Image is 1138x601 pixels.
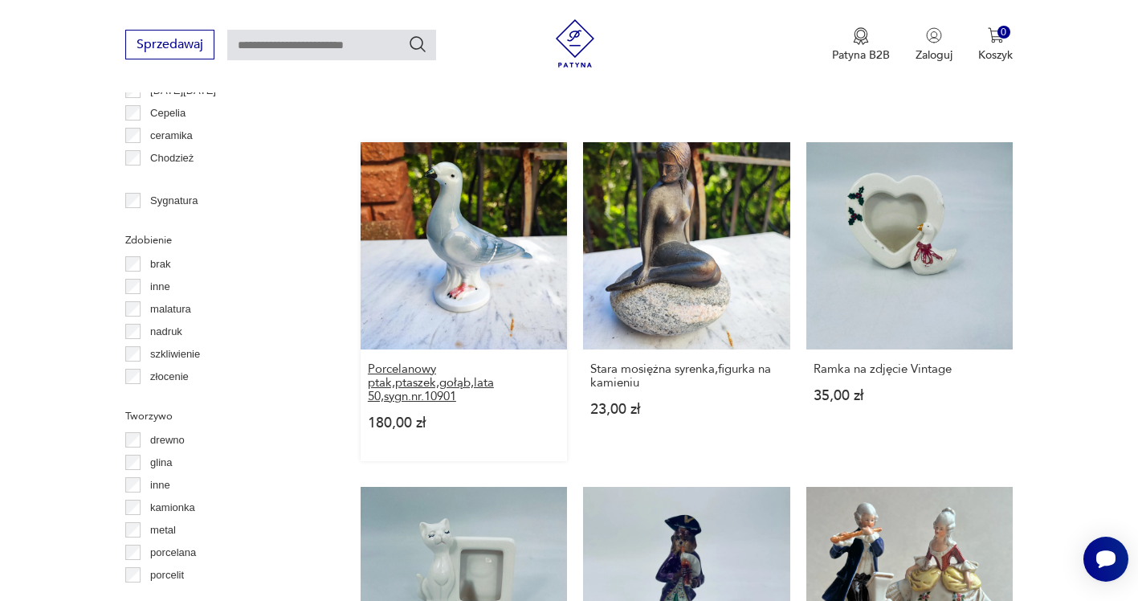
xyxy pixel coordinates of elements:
[150,499,195,517] p: kamionka
[926,27,942,43] img: Ikonka użytkownika
[125,40,214,51] a: Sprzedawaj
[590,362,782,390] h3: Stara mosiężna syrenka,figurka na kamieniu
[978,47,1013,63] p: Koszyk
[916,47,952,63] p: Zaloguj
[150,256,170,273] p: brak
[988,27,1004,43] img: Ikona koszyka
[150,345,200,363] p: szkliwienie
[814,362,1005,376] h3: Ramka na zdjęcie Vintage
[590,403,782,416] p: 23,00 zł
[1083,537,1128,582] iframe: Smartsupp widget button
[583,142,789,460] a: Stara mosiężna syrenka,figurka na kamieniuStara mosiężna syrenka,figurka na kamieniu23,00 zł
[408,35,427,54] button: Szukaj
[832,27,890,63] a: Ikona medaluPatyna B2B
[551,19,599,67] img: Patyna - sklep z meblami i dekoracjami vintage
[125,30,214,59] button: Sprzedawaj
[853,27,869,45] img: Ikona medalu
[150,544,196,562] p: porcelana
[150,431,185,449] p: drewno
[150,149,194,167] p: Chodzież
[978,27,1013,63] button: 0Koszyk
[368,416,560,430] p: 180,00 zł
[150,521,176,539] p: metal
[814,389,1005,403] p: 35,00 zł
[150,368,189,386] p: złocenie
[150,192,198,210] p: Sygnatura
[916,27,952,63] button: Zaloguj
[150,104,186,122] p: Cepelia
[368,362,560,403] h3: Porcelanowy ptak,ptaszek,gołąb,lata 50,sygn.nr.10901
[150,300,191,318] p: malatura
[806,142,1013,460] a: Ramka na zdjęcie VintageRamka na zdjęcie Vintage35,00 zł
[150,172,190,190] p: Ćmielów
[150,476,170,494] p: inne
[150,127,193,145] p: ceramika
[150,566,184,584] p: porcelit
[125,407,322,425] p: Tworzywo
[361,142,567,460] a: Porcelanowy ptak,ptaszek,gołąb,lata 50,sygn.nr.10901Porcelanowy ptak,ptaszek,gołąb,lata 50,sygn.n...
[832,47,890,63] p: Patyna B2B
[125,231,322,249] p: Zdobienie
[997,26,1011,39] div: 0
[832,27,890,63] button: Patyna B2B
[150,323,182,341] p: nadruk
[150,454,172,472] p: glina
[150,278,170,296] p: inne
